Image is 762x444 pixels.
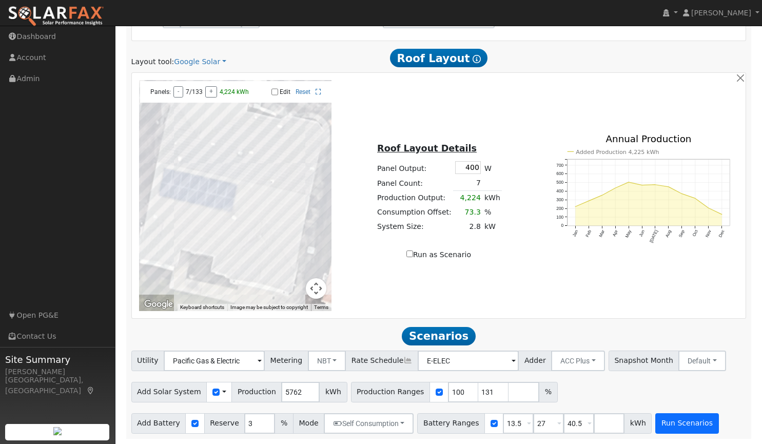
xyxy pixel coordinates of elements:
td: System Size: [376,220,454,234]
button: NBT [308,351,346,371]
span: Reserve [204,413,245,434]
circle: onclick="" [574,206,576,207]
span: 4,224 kWh [220,88,249,95]
text: 100 [556,215,563,220]
a: Map [86,387,95,395]
text: 200 [556,206,563,211]
circle: onclick="" [708,207,709,208]
td: kWh [482,190,502,205]
circle: onclick="" [601,195,602,196]
text: Feb [584,229,592,238]
label: Run as Scenario [406,249,471,260]
span: 7/133 [186,88,203,95]
circle: onclick="" [668,186,669,187]
span: kWh [319,382,347,402]
circle: onclick="" [654,184,656,185]
text: 400 [556,188,563,194]
span: Rate Schedule [345,351,418,371]
td: kW [482,220,502,234]
circle: onclick="" [588,200,589,202]
span: Adder [518,351,552,371]
circle: onclick="" [681,193,682,195]
text: Sep [678,229,686,238]
td: W [482,159,502,176]
text: 500 [556,180,563,185]
text: Oct [691,228,699,237]
span: Mode [293,413,324,434]
a: Reset [296,88,310,95]
td: Panel Output: [376,159,454,176]
button: Map camera controls [306,278,326,299]
span: [PERSON_NAME] [691,9,751,17]
button: Self Consumption [324,413,414,434]
span: Snapshot Month [609,351,679,371]
text: Aug [665,229,672,238]
span: Production [231,382,282,402]
span: Metering [264,351,308,371]
circle: onclick="" [721,214,722,215]
span: Scenarios [402,327,475,345]
span: % [275,413,293,434]
img: Google [142,298,175,311]
button: - [173,86,183,98]
button: Default [678,351,726,371]
div: [PERSON_NAME] [5,366,110,377]
circle: onclick="" [694,198,696,199]
circle: onclick="" [614,187,616,188]
circle: onclick="" [641,184,642,186]
span: Site Summary [5,353,110,366]
td: 2.8 [453,220,482,234]
input: Select a Rate Schedule [418,351,519,371]
text: May [624,228,632,238]
span: kWh [624,413,652,434]
text: Dec [718,229,726,238]
text: Annual Production [606,133,692,144]
text: Added Production 4,225 kWh [576,148,659,155]
text: 0 [561,223,563,228]
span: Roof Layout [390,49,488,67]
text: Jan [571,229,579,238]
circle: onclick="" [628,181,629,183]
span: Add Battery [131,413,186,434]
span: Production Ranges [351,382,430,402]
td: Panel Count: [376,176,454,191]
img: retrieve [53,427,62,435]
span: Layout tool: [131,57,174,66]
div: [GEOGRAPHIC_DATA], [GEOGRAPHIC_DATA] [5,375,110,396]
span: Utility [131,351,165,371]
input: Select a Utility [164,351,265,371]
text: Apr [612,229,619,237]
td: 4,224 [453,190,482,205]
input: Run as Scenario [406,250,413,257]
span: % [539,382,557,402]
td: 7 [453,176,482,191]
td: 73.3 [453,205,482,220]
text: 700 [556,162,563,167]
text: 300 [556,197,563,202]
i: Show Help [473,55,481,63]
img: SolarFax [8,6,104,27]
button: + [205,86,217,98]
button: ACC Plus [551,351,605,371]
a: Terms (opens in new tab) [314,304,328,310]
a: Full Screen [316,88,321,95]
td: Production Output: [376,190,454,205]
text: [DATE] [649,229,659,243]
td: Consumption Offset: [376,205,454,220]
text: Mar [598,229,605,238]
text: 600 [556,171,563,176]
td: % [482,205,502,220]
a: Google Solar [174,56,226,67]
span: Battery Ranges [417,413,485,434]
text: Jun [638,229,646,238]
span: Panels: [150,88,171,95]
text: Nov [705,228,713,238]
span: Image may be subject to copyright [230,304,308,310]
label: Edit [280,88,290,95]
button: Keyboard shortcuts [180,304,224,311]
a: Open this area in Google Maps (opens a new window) [142,298,175,311]
u: Roof Layout Details [377,143,477,153]
button: Run Scenarios [655,413,718,434]
span: Add Solar System [131,382,207,402]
